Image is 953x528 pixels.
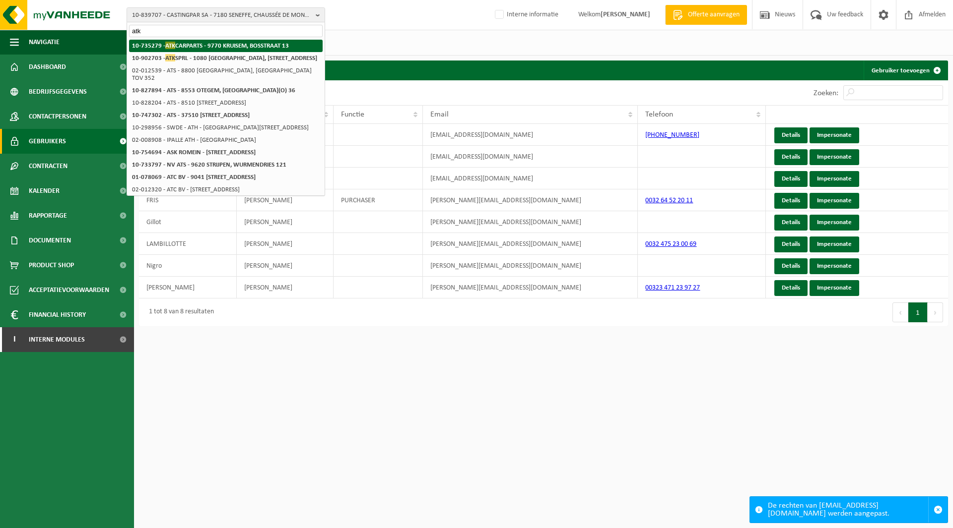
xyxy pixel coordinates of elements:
[29,30,60,55] span: Navigatie
[10,327,19,352] span: I
[774,127,808,143] a: Details
[237,255,334,277] td: [PERSON_NAME]
[132,174,256,180] strong: 01-078069 - ATC BV - 9041 [STREET_ADDRESS]
[810,258,859,274] a: Impersonate
[29,178,60,203] span: Kalender
[864,60,947,80] a: Gebruiker toevoegen
[132,42,289,49] strong: 10-735279 - CARPARTS - 9770 KRUISEM, BOSSTRAAT 13
[774,193,808,209] a: Details
[892,302,908,322] button: Previous
[645,284,700,292] a: 00323 471 23 97 27
[423,277,638,298] td: [PERSON_NAME][EMAIL_ADDRESS][DOMAIN_NAME]
[814,89,838,97] label: Zoeken:
[132,112,250,118] strong: 10-747302 - ATS - 37510 [STREET_ADDRESS]
[908,302,928,322] button: 1
[237,277,334,298] td: [PERSON_NAME]
[810,149,859,165] a: Impersonate
[645,197,693,204] a: 0032 64 52 20 11
[129,121,323,134] li: 10-298956 - SWDE - ATH - [GEOGRAPHIC_DATA][STREET_ADDRESS]
[645,131,699,139] a: [PHONE_NUMBER]
[423,255,638,277] td: [PERSON_NAME][EMAIL_ADDRESS][DOMAIN_NAME]
[774,280,808,296] a: Details
[768,497,928,523] div: De rechten van [EMAIL_ADDRESS][DOMAIN_NAME] werden aangepast.
[423,211,638,233] td: [PERSON_NAME][EMAIL_ADDRESS][DOMAIN_NAME]
[129,64,323,84] li: 02-012539 - ATS - 8800 [GEOGRAPHIC_DATA], [GEOGRAPHIC_DATA] TOV 352
[774,258,808,274] a: Details
[132,149,256,156] strong: 10-754694 - ASK ROMEIN - [STREET_ADDRESS]
[127,7,325,22] button: 10-839707 - CASTINGPAR SA - 7180 SENEFFE, CHAUSSÉE DE MONS 89
[139,233,237,255] td: LAMBILLOTTE
[341,111,364,118] span: Functie
[810,193,859,209] a: Impersonate
[139,255,237,277] td: Nigro
[129,97,323,109] li: 10-828204 - ATS - 8510 [STREET_ADDRESS]
[129,25,323,37] input: Zoeken naar gekoppelde vestigingen
[139,211,237,233] td: Gillot
[423,189,638,211] td: [PERSON_NAME][EMAIL_ADDRESS][DOMAIN_NAME]
[493,7,558,22] label: Interne informatie
[774,149,808,165] a: Details
[132,54,317,61] strong: 10-902703 - SPRL - 1080 [GEOGRAPHIC_DATA], [STREET_ADDRESS]
[132,8,312,23] span: 10-839707 - CASTINGPAR SA - 7180 SENEFFE, CHAUSSÉE DE MONS 89
[423,233,638,255] td: [PERSON_NAME][EMAIL_ADDRESS][DOMAIN_NAME]
[29,302,86,327] span: Financial History
[774,236,808,252] a: Details
[601,11,650,18] strong: [PERSON_NAME]
[144,303,214,321] div: 1 tot 8 van 8 resultaten
[645,111,673,118] span: Telefoon
[29,327,85,352] span: Interne modules
[810,171,859,187] a: Impersonate
[29,154,68,178] span: Contracten
[645,240,696,248] a: 0032 475 23 00 69
[423,124,638,146] td: [EMAIL_ADDRESS][DOMAIN_NAME]
[29,228,71,253] span: Documenten
[665,5,747,25] a: Offerte aanvragen
[165,42,175,49] span: ATK
[430,111,449,118] span: Email
[132,162,286,168] strong: 10-733797 - NV ATS - 9620 STRIJPEN, WURMENDRIES 121
[237,189,334,211] td: [PERSON_NAME]
[810,280,859,296] a: Impersonate
[810,215,859,231] a: Impersonate
[810,127,859,143] a: Impersonate
[132,87,295,94] strong: 10-827894 - ATS - 8553 OTEGEM, [GEOGRAPHIC_DATA](O) 36
[928,302,943,322] button: Next
[129,183,323,196] li: 02-012320 - ATC BV - [STREET_ADDRESS]
[423,168,638,189] td: [EMAIL_ADDRESS][DOMAIN_NAME]
[139,277,237,298] td: [PERSON_NAME]
[810,236,859,252] a: Impersonate
[29,278,109,302] span: Acceptatievoorwaarden
[774,215,808,231] a: Details
[774,171,808,187] a: Details
[423,146,638,168] td: [EMAIL_ADDRESS][DOMAIN_NAME]
[29,104,86,129] span: Contactpersonen
[29,55,66,79] span: Dashboard
[334,189,423,211] td: PURCHASER
[29,203,67,228] span: Rapportage
[139,189,237,211] td: FRIS
[29,79,87,104] span: Bedrijfsgegevens
[237,233,334,255] td: [PERSON_NAME]
[129,134,323,146] li: 02-008908 - IPALLE ATH - [GEOGRAPHIC_DATA]
[685,10,742,20] span: Offerte aanvragen
[29,253,74,278] span: Product Shop
[29,129,66,154] span: Gebruikers
[165,54,175,61] span: ATK
[237,211,334,233] td: [PERSON_NAME]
